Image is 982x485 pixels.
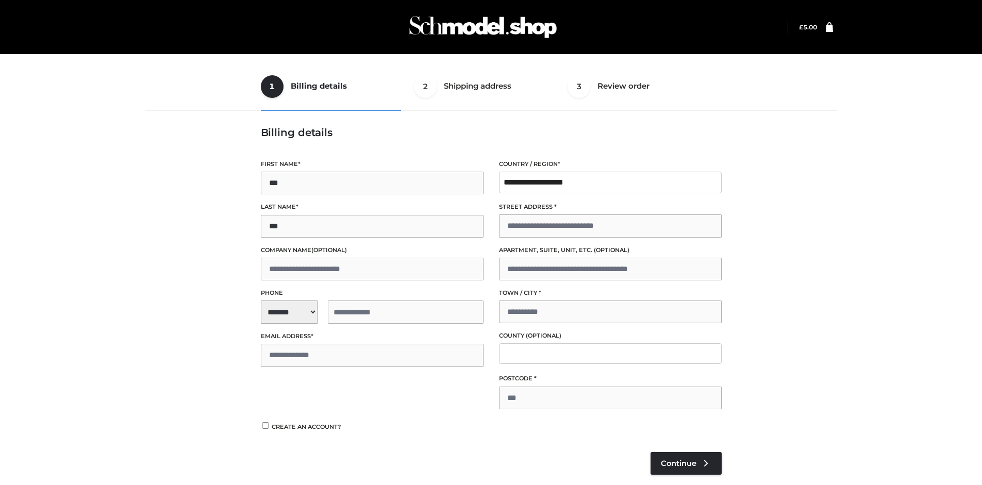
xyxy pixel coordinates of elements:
[499,159,722,169] label: Country / Region
[594,246,629,254] span: (optional)
[261,245,484,255] label: Company name
[261,126,722,139] h3: Billing details
[406,7,560,47] img: Schmodel Admin 964
[526,332,561,339] span: (optional)
[261,202,484,212] label: Last name
[261,159,484,169] label: First name
[499,331,722,341] label: County
[499,288,722,298] label: Town / City
[261,288,484,298] label: Phone
[499,202,722,212] label: Street address
[272,423,341,430] span: Create an account?
[799,23,817,31] bdi: 5.00
[499,245,722,255] label: Apartment, suite, unit, etc.
[799,23,817,31] a: £5.00
[311,246,347,254] span: (optional)
[799,23,803,31] span: £
[261,422,270,429] input: Create an account?
[661,459,696,468] span: Continue
[651,452,722,475] a: Continue
[499,374,722,383] label: Postcode
[261,331,484,341] label: Email address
